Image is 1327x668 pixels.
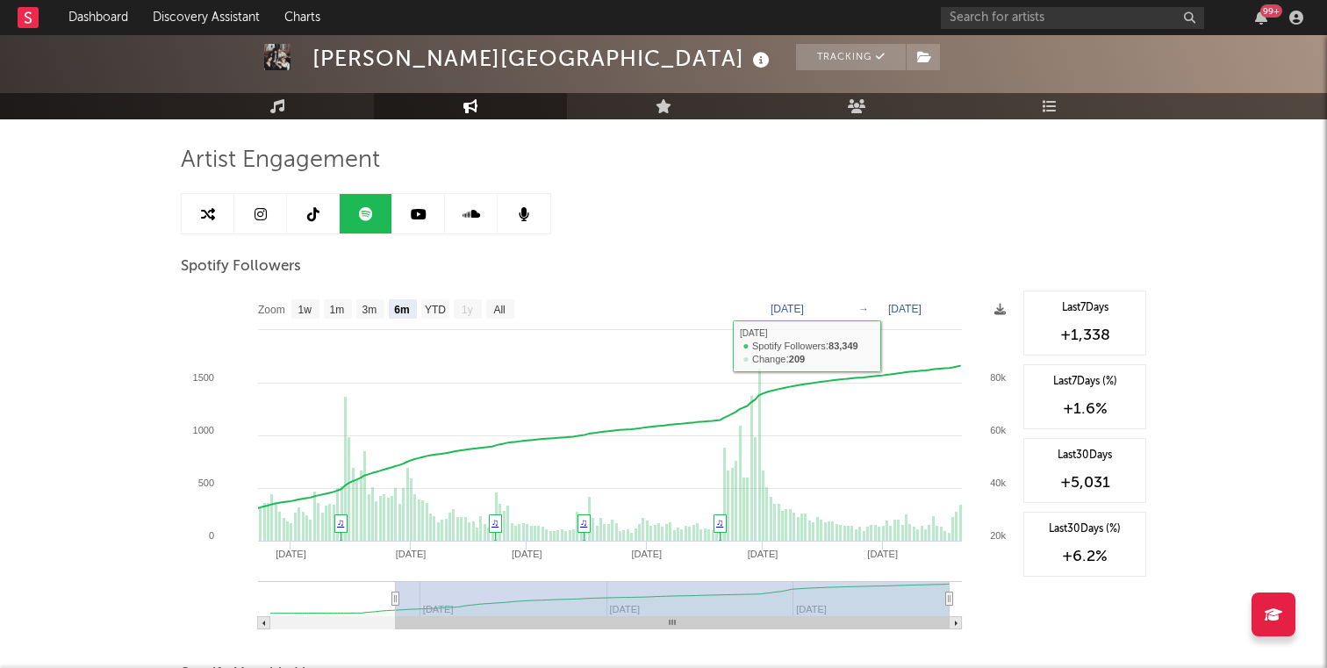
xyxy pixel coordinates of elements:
[1033,374,1137,390] div: Last 7 Days (%)
[1033,300,1137,316] div: Last 7 Days
[394,304,409,316] text: 6m
[632,549,663,559] text: [DATE]
[198,478,214,488] text: 500
[396,549,427,559] text: [DATE]
[990,478,1006,488] text: 40k
[298,304,312,316] text: 1w
[858,303,869,315] text: →
[276,549,306,559] text: [DATE]
[337,517,344,528] a: ♫
[990,372,1006,383] text: 80k
[258,304,285,316] text: Zoom
[1033,546,1137,567] div: +6.2 %
[1033,448,1137,463] div: Last 30 Days
[1260,4,1282,18] div: 99 +
[990,530,1006,541] text: 20k
[580,517,587,528] a: ♫
[771,303,804,315] text: [DATE]
[796,44,906,70] button: Tracking
[425,304,446,316] text: YTD
[181,256,301,277] span: Spotify Followers
[193,372,214,383] text: 1500
[888,303,922,315] text: [DATE]
[1255,11,1267,25] button: 99+
[512,549,542,559] text: [DATE]
[1033,521,1137,537] div: Last 30 Days (%)
[941,7,1204,29] input: Search for artists
[462,304,473,316] text: 1y
[491,517,499,528] a: ♫
[312,44,774,73] div: [PERSON_NAME][GEOGRAPHIC_DATA]
[493,304,505,316] text: All
[1033,325,1137,346] div: +1,338
[716,517,723,528] a: ♫
[990,425,1006,435] text: 60k
[209,530,214,541] text: 0
[193,425,214,435] text: 1000
[748,549,778,559] text: [DATE]
[330,304,345,316] text: 1m
[1033,399,1137,420] div: +1.6 %
[867,549,898,559] text: [DATE]
[1033,472,1137,493] div: +5,031
[181,150,380,171] span: Artist Engagement
[362,304,377,316] text: 3m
